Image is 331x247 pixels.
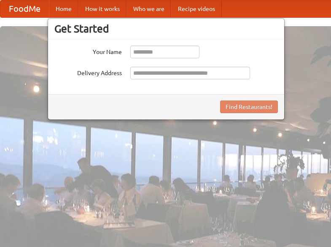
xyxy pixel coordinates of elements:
[54,46,122,56] label: Your Name
[0,0,49,17] a: FoodMe
[78,0,126,17] a: How it works
[220,100,278,113] button: Find Restaurants!
[54,67,122,77] label: Delivery Address
[126,0,171,17] a: Who we are
[49,0,78,17] a: Home
[54,22,278,35] h3: Get Started
[171,0,222,17] a: Recipe videos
